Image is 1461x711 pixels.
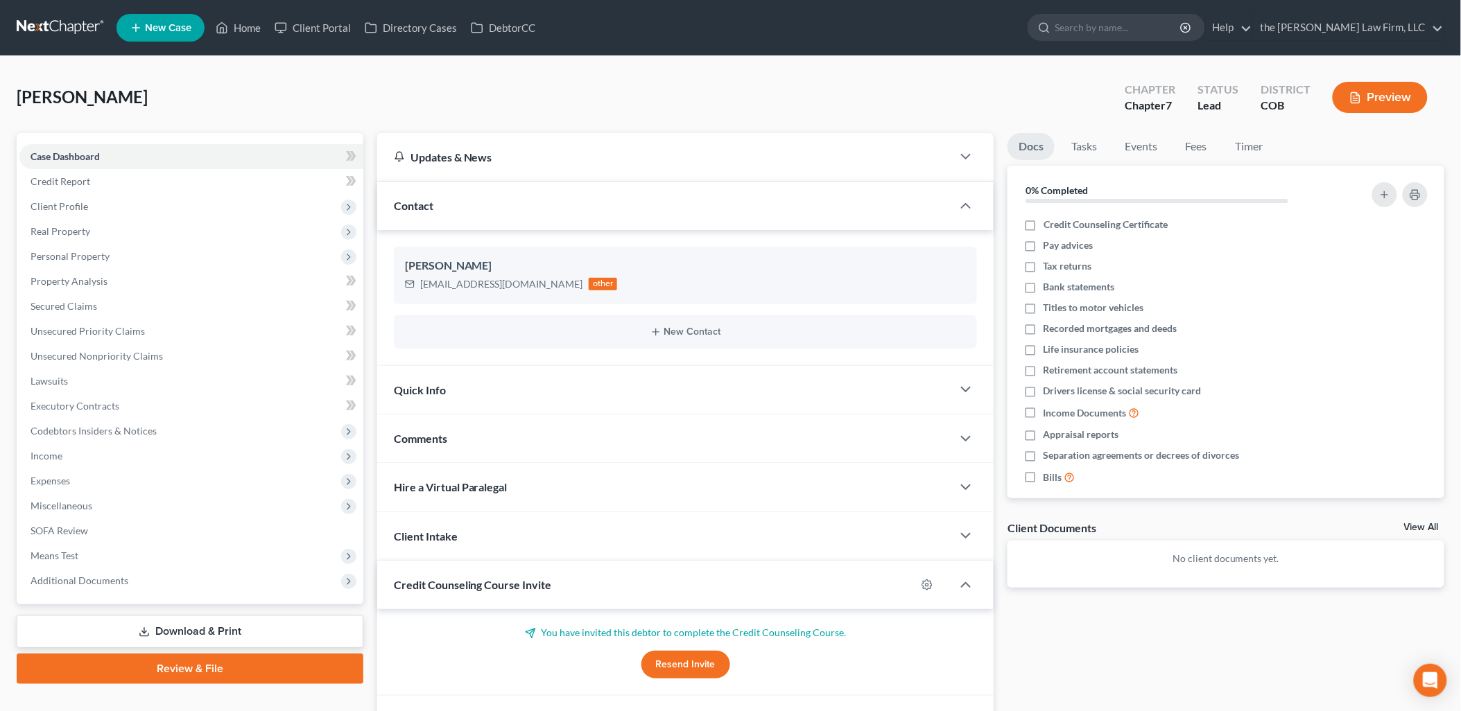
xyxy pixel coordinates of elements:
[17,653,363,684] a: Review & File
[1125,82,1175,98] div: Chapter
[394,199,433,212] span: Contact
[1044,384,1202,398] span: Drivers license & social security card
[1254,15,1444,40] a: the [PERSON_NAME] Law Firm, LLC
[19,394,363,419] a: Executory Contracts
[31,375,68,387] span: Lawsuits
[1333,82,1428,113] button: Preview
[31,175,90,187] span: Credit Report
[1198,82,1238,98] div: Status
[19,369,363,394] a: Lawsuits
[17,615,363,648] a: Download & Print
[394,480,508,493] span: Hire a Virtual Paralegal
[1044,322,1177,335] span: Recorded mortgages and deeds
[589,278,618,290] div: other
[394,383,446,396] span: Quick Info
[31,500,92,511] span: Miscellaneous
[31,425,157,437] span: Codebtors Insiders & Notices
[1044,301,1144,315] span: Titles to motor vehicles
[268,15,358,40] a: Client Portal
[1026,184,1088,196] strong: 0% Completed
[1404,523,1439,532] a: View All
[19,294,363,319] a: Secured Claims
[31,250,110,262] span: Personal Property
[1044,238,1093,252] span: Pay advices
[31,574,128,586] span: Additional Documents
[31,300,97,312] span: Secured Claims
[1044,428,1119,441] span: Appraisal reports
[1008,133,1055,160] a: Docs
[1174,133,1218,160] a: Fees
[641,651,730,678] button: Resend Invite
[31,200,88,212] span: Client Profile
[31,450,62,462] span: Income
[19,319,363,344] a: Unsecured Priority Claims
[1019,552,1433,565] p: No client documents yet.
[19,518,363,543] a: SOFA Review
[1224,133,1274,160] a: Timer
[1166,98,1172,112] span: 7
[17,87,148,107] span: [PERSON_NAME]
[145,23,191,33] span: New Case
[1206,15,1252,40] a: Help
[19,144,363,169] a: Case Dashboard
[31,525,88,536] span: SOFA Review
[1198,98,1238,114] div: Lead
[19,269,363,294] a: Property Analysis
[394,529,458,543] span: Client Intake
[394,150,936,164] div: Updates & News
[1125,98,1175,114] div: Chapter
[1044,259,1092,273] span: Tax returns
[31,225,90,237] span: Real Property
[1060,133,1108,160] a: Tasks
[19,169,363,194] a: Credit Report
[1414,664,1447,697] div: Open Intercom Messenger
[1008,520,1096,535] div: Client Documents
[31,325,145,337] span: Unsecured Priority Claims
[1044,471,1062,484] span: Bills
[420,277,583,291] div: [EMAIL_ADDRESS][DOMAIN_NAME]
[31,550,78,561] span: Means Test
[1044,218,1168,231] span: Credit Counseling Certificate
[405,326,967,337] button: New Contact
[1261,98,1311,114] div: COB
[405,258,967,274] div: [PERSON_NAME]
[1044,363,1178,377] span: Retirement account statements
[31,475,70,486] span: Expenses
[394,626,978,640] p: You have invited this debtor to complete the Credit Counseling Course.
[31,275,107,287] span: Property Analysis
[464,15,542,40] a: DebtorCC
[394,578,552,591] span: Credit Counseling Course Invite
[1044,342,1139,356] span: Life insurance policies
[31,350,163,362] span: Unsecured Nonpriority Claims
[358,15,464,40] a: Directory Cases
[1261,82,1311,98] div: District
[394,432,447,445] span: Comments
[1114,133,1168,160] a: Events
[19,344,363,369] a: Unsecured Nonpriority Claims
[1055,15,1182,40] input: Search by name...
[1044,448,1240,462] span: Separation agreements or decrees of divorces
[1044,406,1127,420] span: Income Documents
[31,400,119,412] span: Executory Contracts
[31,150,100,162] span: Case Dashboard
[209,15,268,40] a: Home
[1044,280,1115,294] span: Bank statements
